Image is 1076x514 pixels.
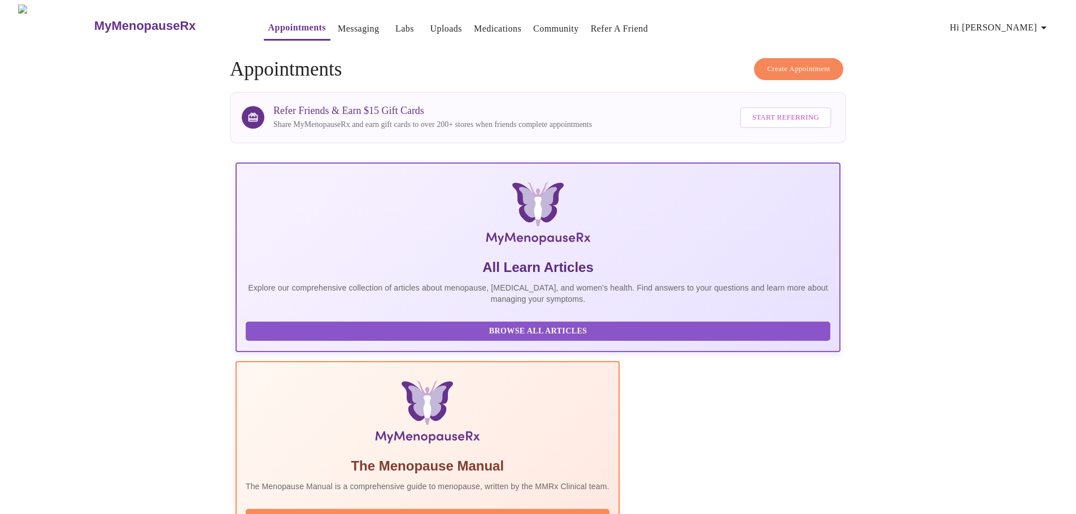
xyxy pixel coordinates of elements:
button: Appointments [264,16,330,41]
button: Create Appointment [754,58,843,80]
a: Community [533,21,579,37]
button: Labs [386,17,422,40]
a: MyMenopauseRx [93,6,241,46]
button: Medications [469,17,526,40]
a: Appointments [268,20,326,36]
h3: Refer Friends & Earn $15 Gift Cards [273,105,592,117]
button: Uploads [425,17,467,40]
h5: All Learn Articles [246,258,830,276]
p: The Menopause Manual is a comprehensive guide to menopause, written by the MMRx Clinical team. [246,481,609,492]
button: Community [529,17,583,40]
button: Messaging [333,17,384,40]
span: Start Referring [752,111,819,124]
a: Refer a Friend [591,21,648,37]
button: Refer a Friend [586,17,653,40]
button: Start Referring [740,107,831,128]
button: Hi [PERSON_NAME] [946,16,1055,39]
h3: MyMenopauseRx [94,19,196,33]
img: MyMenopauseRx Logo [18,5,93,47]
img: MyMenopauseRx Logo [337,182,739,249]
span: Create Appointment [767,63,830,76]
a: Uploads [430,21,462,37]
p: Explore our comprehensive collection of articles about menopause, [MEDICAL_DATA], and women's hea... [246,282,830,305]
h4: Appointments [230,58,846,81]
a: Browse All Articles [246,326,833,335]
p: Share MyMenopauseRx and earn gift cards to over 200+ stores when friends complete appointments [273,119,592,130]
button: Browse All Articles [246,322,830,341]
a: Medications [474,21,521,37]
a: Labs [395,21,414,37]
a: Messaging [338,21,379,37]
span: Browse All Articles [257,324,819,339]
h5: The Menopause Manual [246,457,609,475]
span: Hi [PERSON_NAME] [950,20,1051,36]
img: Menopause Manual [303,380,551,448]
a: Start Referring [737,102,834,134]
